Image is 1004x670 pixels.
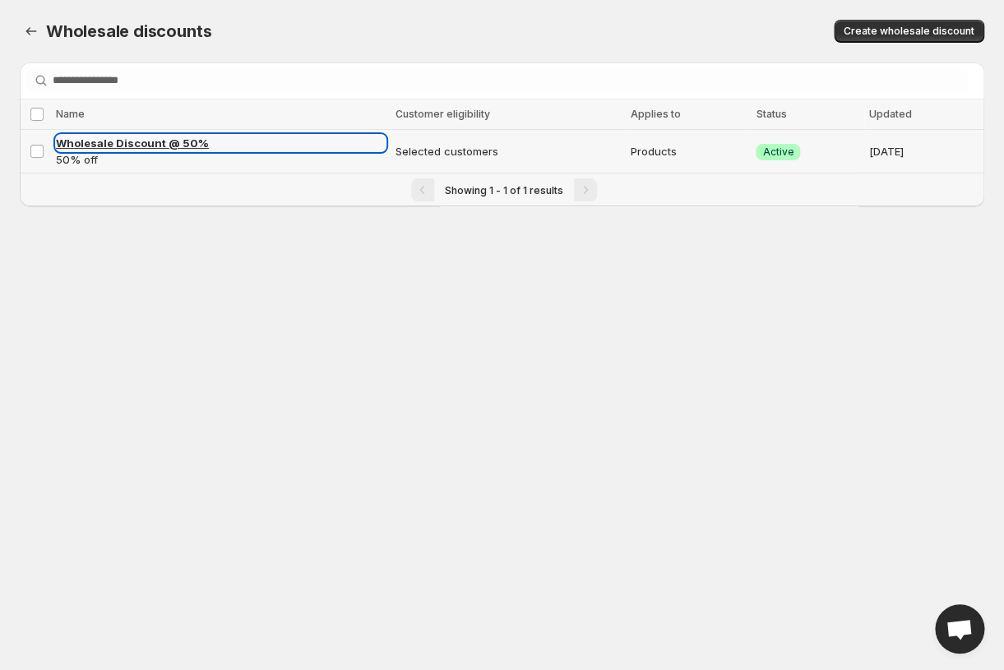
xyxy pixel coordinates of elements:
[445,184,563,196] span: Showing 1 - 1 of 1 results
[56,108,85,120] span: Name
[46,21,211,41] span: Wholesale discounts
[756,108,786,120] span: Status
[834,20,984,43] button: Create wholesale discount
[869,108,912,120] span: Updated
[20,173,984,206] nav: Pagination
[56,135,386,151] a: Wholesale Discount @ 50%
[56,151,386,168] p: 50% off
[391,130,626,173] td: Selected customers
[844,25,974,38] span: Create wholesale discount
[762,146,793,159] span: Active
[396,108,490,120] span: Customer eligibility
[20,20,43,43] button: Back to dashboard
[56,136,209,150] span: Wholesale Discount @ 50%
[935,604,984,654] div: Open chat
[631,108,681,120] span: Applies to
[626,130,751,173] td: Products
[864,130,984,173] td: [DATE]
